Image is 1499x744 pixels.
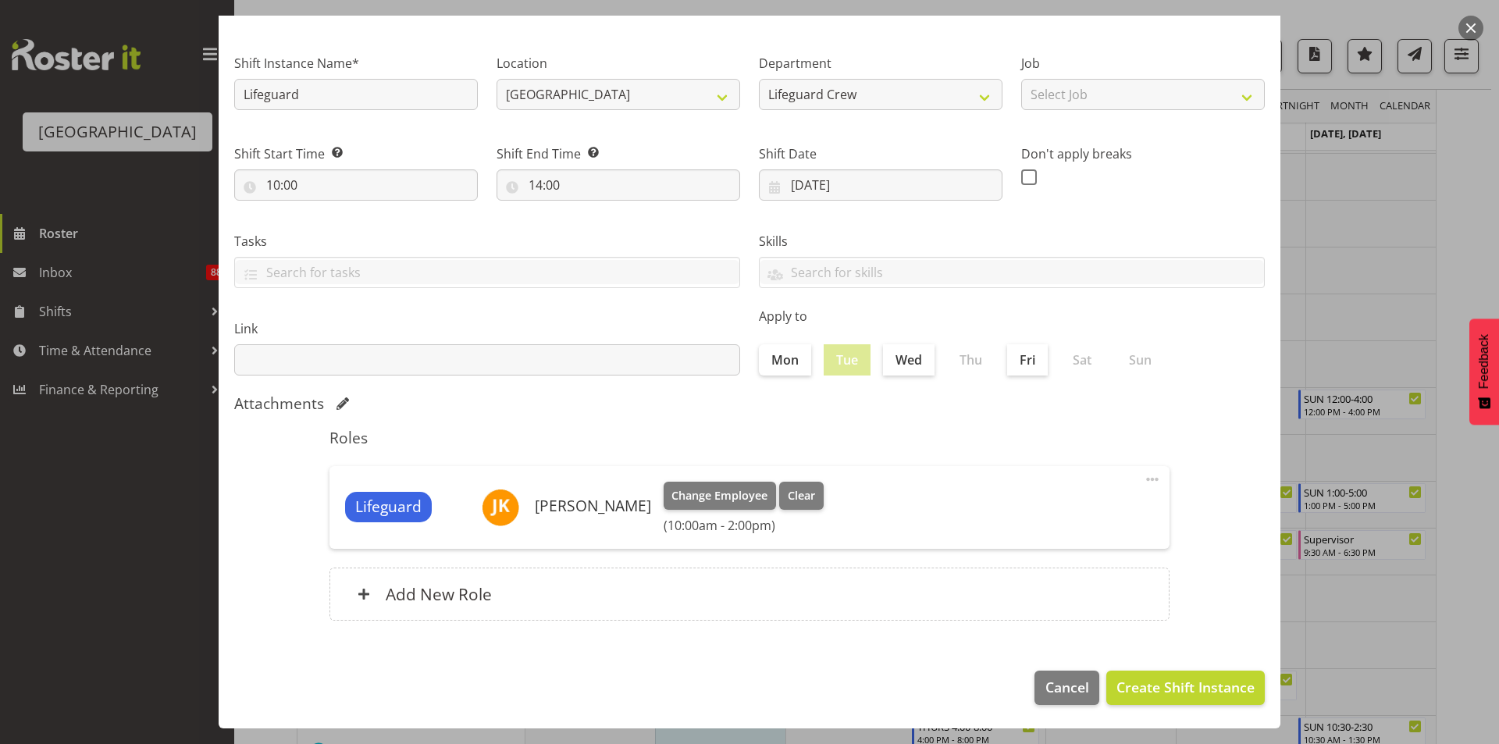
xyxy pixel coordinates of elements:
h5: Roles [329,429,1170,447]
label: Location [497,54,740,73]
label: Mon [759,344,811,376]
label: Sat [1060,344,1104,376]
span: Change Employee [671,487,767,504]
label: Department [759,54,1002,73]
label: Link [234,319,740,338]
span: Cancel [1045,677,1089,697]
span: Lifeguard [355,496,422,518]
h5: Attachments [234,394,324,413]
h6: [PERSON_NAME] [535,497,651,514]
button: Create Shift Instance [1106,671,1265,705]
label: Apply to [759,307,1265,326]
input: Search for skills [760,260,1264,284]
label: Shift Date [759,144,1002,163]
label: Skills [759,232,1265,251]
span: Create Shift Instance [1116,677,1255,697]
input: Click to select... [497,169,740,201]
label: Job [1021,54,1265,73]
input: Click to select... [234,169,478,201]
h6: (10:00am - 2:00pm) [664,518,824,533]
span: Clear [788,487,815,504]
label: Shift End Time [497,144,740,163]
label: Fri [1007,344,1048,376]
input: Shift Instance Name [234,79,478,110]
label: Don't apply breaks [1021,144,1265,163]
button: Cancel [1034,671,1098,705]
label: Shift Instance Name* [234,54,478,73]
label: Tue [824,344,871,376]
button: Change Employee [664,482,777,510]
label: Tasks [234,232,740,251]
h6: Add New Role [386,584,492,604]
label: Wed [883,344,935,376]
span: Feedback [1477,334,1491,389]
label: Thu [947,344,995,376]
img: josh-keen11365.jpg [482,489,519,526]
input: Search for tasks [235,260,739,284]
button: Feedback - Show survey [1469,319,1499,425]
label: Sun [1116,344,1164,376]
input: Click to select... [759,169,1002,201]
label: Shift Start Time [234,144,478,163]
button: Clear [779,482,824,510]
